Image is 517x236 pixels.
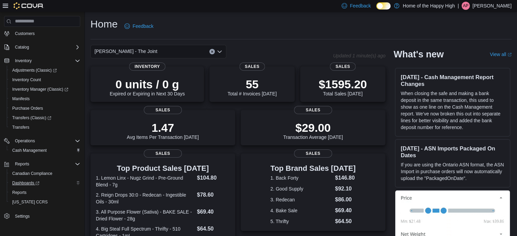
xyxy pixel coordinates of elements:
[96,208,194,222] dt: 3. All Purpose Flower (Sativa) - BAKE SALE - Dried Flower - 28g
[10,188,29,197] a: Reports
[10,198,80,206] span: Washington CCRS
[12,137,38,145] button: Operations
[394,49,444,60] h2: What's new
[7,85,83,94] a: Inventory Manager (Classic)
[458,2,459,10] p: |
[96,192,194,205] dt: 2. Reign Drops 30:0 - Redecan - Ingestible Oils - 30ml
[10,123,32,131] a: Transfers
[209,49,215,54] button: Clear input
[10,104,80,112] span: Purchase Orders
[7,113,83,123] a: Transfers (Classic)
[10,146,80,155] span: Cash Management
[144,149,182,158] span: Sales
[10,66,59,74] a: Adjustments (Classic)
[15,31,35,36] span: Customers
[12,171,52,176] span: Canadian Compliance
[7,197,83,207] button: [US_STATE] CCRS
[15,44,29,50] span: Catalog
[333,53,385,58] p: Updated 1 minute(s) ago
[271,218,332,225] dt: 5. Thrifty
[401,161,504,182] p: If you are using the Ontario ASN format, the ASN Import in purchase orders will now automatically...
[335,196,356,204] dd: $86.00
[472,2,512,10] p: [PERSON_NAME]
[7,146,83,155] button: Cash Management
[239,62,265,71] span: Sales
[10,114,80,122] span: Transfers (Classic)
[1,42,83,52] button: Catalog
[127,121,199,134] p: 1.47
[12,148,47,153] span: Cash Management
[10,198,50,206] a: [US_STATE] CCRS
[10,85,71,93] a: Inventory Manager (Classic)
[271,207,332,214] dt: 4. Bake Sale
[197,208,229,216] dd: $69.40
[15,161,29,167] span: Reports
[94,47,157,55] span: [PERSON_NAME] - The Joint
[12,30,37,38] a: Customers
[490,52,512,57] a: View allExternal link
[10,95,80,103] span: Manifests
[7,169,83,178] button: Canadian Compliance
[10,169,80,178] span: Canadian Compliance
[12,212,80,220] span: Settings
[197,191,229,199] dd: $78.60
[1,159,83,169] button: Reports
[12,212,32,220] a: Settings
[12,180,39,186] span: Dashboards
[401,90,504,131] p: When closing the safe and making a bank deposit in the same transaction, this used to show as one...
[283,121,343,140] div: Transaction Average [DATE]
[1,29,83,38] button: Customers
[10,66,80,74] span: Adjustments (Classic)
[7,123,83,132] button: Transfers
[133,23,153,30] span: Feedback
[319,77,367,91] p: $1595.20
[10,188,80,197] span: Reports
[463,2,468,10] span: AP
[1,136,83,146] button: Operations
[12,199,48,205] span: [US_STATE] CCRS
[15,58,32,63] span: Inventory
[90,17,118,31] h1: Home
[122,19,156,33] a: Feedback
[7,66,83,75] a: Adjustments (Classic)
[110,77,185,91] p: 0 units / 0 g
[12,190,27,195] span: Reports
[10,85,80,93] span: Inventory Manager (Classic)
[12,43,80,51] span: Catalog
[7,178,83,188] a: Dashboards
[10,114,54,122] a: Transfers (Classic)
[376,2,391,10] input: Dark Mode
[7,75,83,85] button: Inventory Count
[335,206,356,215] dd: $69.40
[197,174,229,182] dd: $104.80
[96,164,230,173] h3: Top Product Sales [DATE]
[12,57,80,65] span: Inventory
[144,106,182,114] span: Sales
[462,2,470,10] div: Andrew Peers
[197,225,229,233] dd: $64.50
[217,49,222,54] button: Open list of options
[401,145,504,159] h3: [DATE] - ASN Imports Packaged On Dates
[227,77,276,96] div: Total # Invoices [DATE]
[15,138,35,144] span: Operations
[294,106,332,114] span: Sales
[12,43,32,51] button: Catalog
[330,62,356,71] span: Sales
[10,179,42,187] a: Dashboards
[12,160,80,168] span: Reports
[110,77,185,96] div: Expired or Expiring in Next 30 Days
[10,169,55,178] a: Canadian Compliance
[271,185,332,192] dt: 2. Good Supply
[283,121,343,134] p: $29.00
[12,115,51,121] span: Transfers (Classic)
[12,29,80,38] span: Customers
[12,96,30,102] span: Manifests
[294,149,332,158] span: Sales
[96,175,194,188] dt: 1. Lemon Linx - Nugz Grind - Pre-Ground Blend - 7g
[127,121,199,140] div: Avg Items Per Transaction [DATE]
[12,87,68,92] span: Inventory Manager (Classic)
[10,146,49,155] a: Cash Management
[129,62,166,71] span: Inventory
[12,106,43,111] span: Purchase Orders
